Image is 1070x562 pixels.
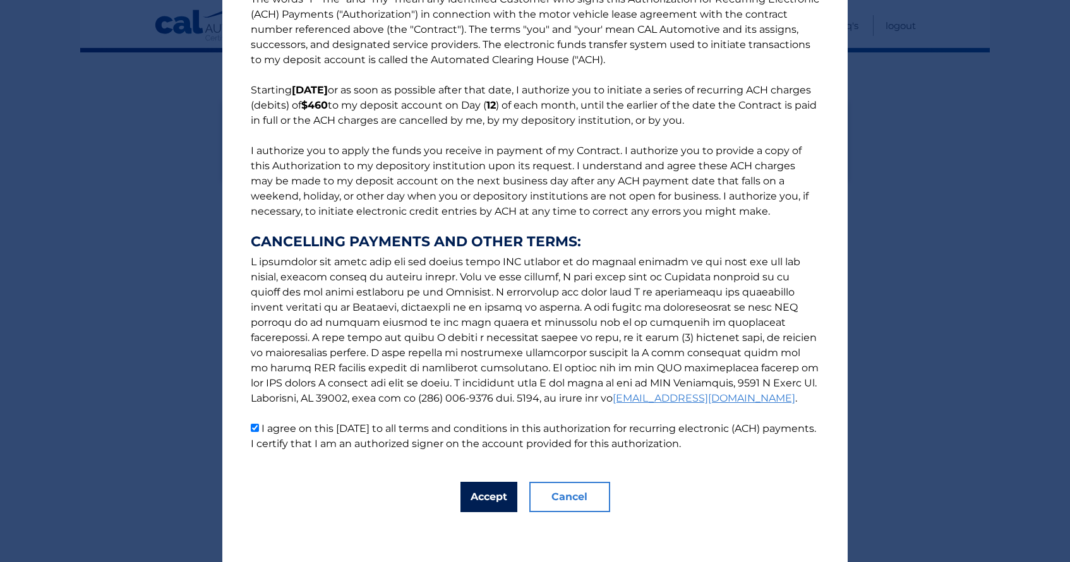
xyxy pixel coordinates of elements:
b: 12 [486,99,496,111]
b: [DATE] [292,84,328,96]
b: $460 [301,99,328,111]
a: [EMAIL_ADDRESS][DOMAIN_NAME] [613,392,795,404]
button: Cancel [529,482,610,512]
strong: CANCELLING PAYMENTS AND OTHER TERMS: [251,234,819,249]
label: I agree on this [DATE] to all terms and conditions in this authorization for recurring electronic... [251,422,816,450]
button: Accept [460,482,517,512]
